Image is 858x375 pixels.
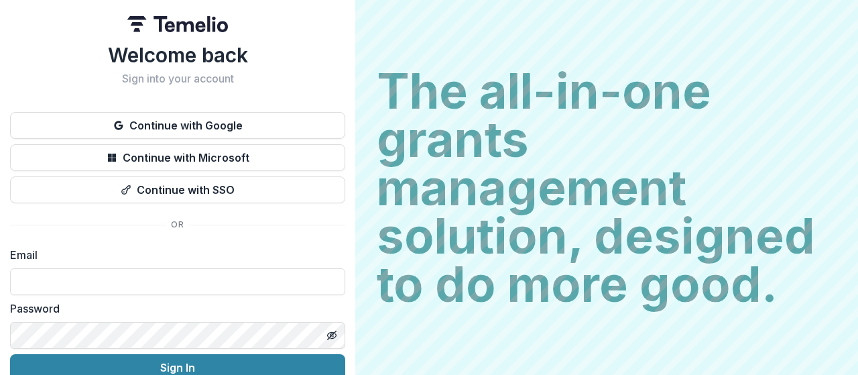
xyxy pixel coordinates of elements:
button: Toggle password visibility [321,325,343,346]
label: Email [10,247,337,263]
button: Continue with SSO [10,176,345,203]
h2: Sign into your account [10,72,345,85]
button: Continue with Microsoft [10,144,345,171]
h1: Welcome back [10,43,345,67]
button: Continue with Google [10,112,345,139]
label: Password [10,301,337,317]
img: Temelio [127,16,228,32]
